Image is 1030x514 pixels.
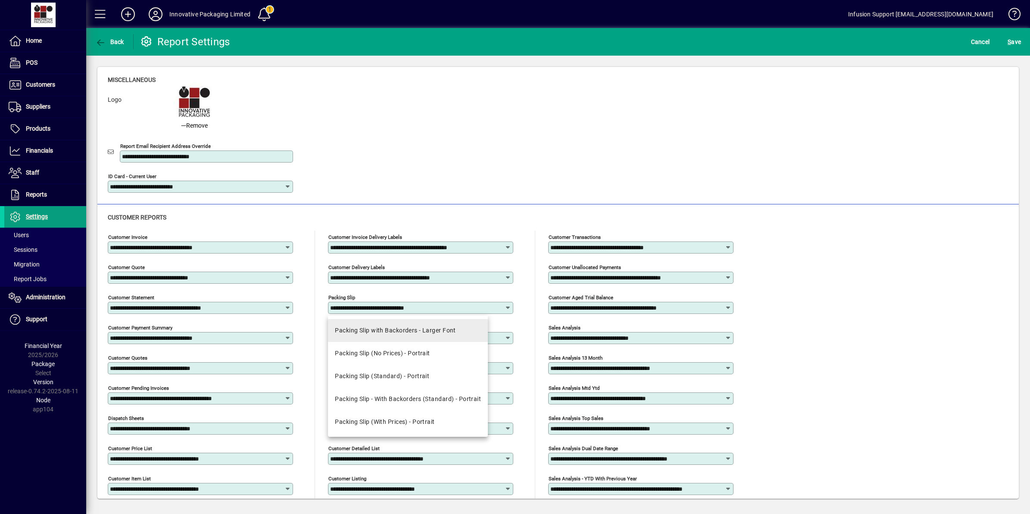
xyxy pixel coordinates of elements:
span: Back [95,38,124,45]
span: Migration [9,261,40,268]
mat-label: Customer Payment Summary [108,325,172,331]
a: Report Jobs [4,272,86,286]
span: Customers [26,81,55,88]
span: Users [9,232,29,238]
mat-label: Sales analysis top sales [549,415,603,421]
mat-label: Customer transactions [549,234,601,240]
a: Products [4,118,86,140]
a: Support [4,309,86,330]
mat-label: Dispatch sheets [108,415,144,421]
span: Node [36,397,50,404]
a: Reports [4,184,86,206]
span: Remove [181,121,208,130]
button: Profile [142,6,169,22]
a: Sessions [4,242,86,257]
button: Remove [178,114,211,130]
div: Packing Slip (With Prices) - Portrait [335,417,434,426]
button: Cancel [969,34,992,50]
mat-label: Customer invoice [108,234,147,240]
div: Packing Slip with Backorders - Larger Font [335,326,456,335]
a: Administration [4,287,86,308]
mat-option: Packing Slip (No Prices) - Portrait [328,342,488,365]
span: Miscellaneous [108,76,156,83]
div: Packing Slip (Standard) - Portrait [335,372,429,381]
a: Migration [4,257,86,272]
a: Users [4,228,86,242]
mat-option: Packing Slip (Standard) - Portrait [328,365,488,388]
mat-label: Customer Item List [108,476,151,482]
a: Home [4,30,86,52]
mat-label: Sales analysis - YTD with previous year [549,476,637,482]
span: Cancel [971,35,990,49]
button: Add [114,6,142,22]
a: POS [4,52,86,74]
span: Report Jobs [9,276,47,282]
mat-label: Customer Detailed List [328,445,380,451]
mat-label: Customer statement [108,295,154,301]
mat-label: Sales analysis 13 month [549,355,602,361]
mat-label: Customer pending invoices [108,385,169,391]
mat-label: Customer aged trial balance [549,295,613,301]
mat-option: Packing Slip with Backorders - Larger Font [328,319,488,342]
span: Settings [26,213,48,220]
a: Suppliers [4,96,86,118]
span: POS [26,59,37,66]
span: Sessions [9,246,37,253]
mat-label: Customer invoice delivery labels [328,234,402,240]
mat-label: Sales analysis dual date range [549,445,618,451]
span: Financial Year [25,342,62,349]
span: Version [33,379,53,385]
mat-label: ID Card - Current User [108,173,156,179]
a: Customers [4,74,86,96]
mat-label: Customer quote [108,264,145,270]
mat-label: Customer quotes [108,355,147,361]
span: Financials [26,147,53,154]
span: Customer reports [108,214,166,221]
mat-label: Sales analysis [549,325,581,331]
a: Knowledge Base [1002,2,1019,30]
mat-label: Customer delivery labels [328,264,385,270]
span: Administration [26,294,66,301]
span: Staff [26,169,39,176]
span: Home [26,37,42,44]
mat-label: Customer Price List [108,445,152,451]
mat-option: Packing Slip (With Prices) - Portrait [328,411,488,433]
span: Support [26,316,47,323]
div: Innovative Packaging Limited [169,7,250,21]
a: Staff [4,162,86,184]
mat-label: Sales analysis mtd ytd [549,385,600,391]
span: Reports [26,191,47,198]
mat-option: Packing Slip - With Backorders (Standard) - Portrait [328,388,488,411]
div: Packing Slip (No Prices) - Portrait [335,349,430,358]
button: Save [1005,34,1023,50]
mat-label: Packing Slip [328,295,355,301]
label: Logo [101,95,167,130]
span: S [1008,38,1011,45]
span: Package [31,360,55,367]
button: Back [93,34,126,50]
mat-label: Report Email Recipient Address Override [120,143,211,149]
mat-label: Customer unallocated payments [549,264,621,270]
span: Products [26,125,50,132]
app-page-header-button: Back [86,34,134,50]
div: Packing Slip - With Backorders (Standard) - Portrait [335,395,481,404]
a: Financials [4,140,86,162]
div: Report Settings [140,35,230,49]
mat-label: Customer Listing [328,476,366,482]
div: Infusion Support [EMAIL_ADDRESS][DOMAIN_NAME] [848,7,993,21]
span: Suppliers [26,103,50,110]
span: ave [1008,35,1021,49]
